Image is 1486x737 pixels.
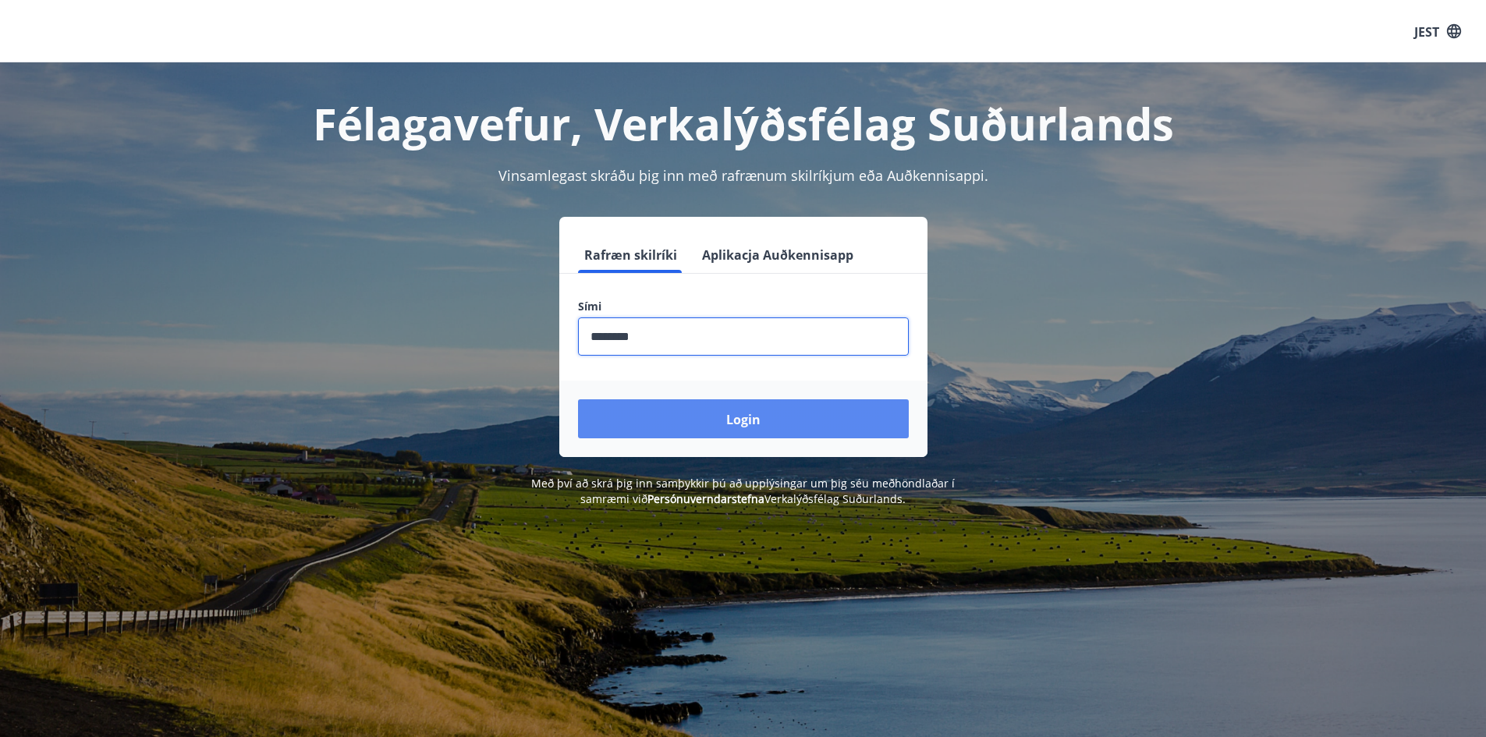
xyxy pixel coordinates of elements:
font: Login [726,411,761,428]
button: JEST [1408,16,1467,46]
font: Með því að skrá þig inn samþykkir þú að upplýsingar um þig séu meðhöndlaðar í samræmi við [531,476,955,506]
font: Verkalýðsfélag Suðurlands. [764,491,906,506]
font: Vinsamlegast skráðu þig inn með rafrænum skilríkjum eða Auðkennisappi. [498,166,988,185]
button: Login [578,399,909,438]
font: Sími [578,299,601,314]
font: JEST [1414,23,1439,40]
font: Aplikacja Auðkennisapp [702,246,853,264]
font: Rafræn skilríki [584,246,677,264]
a: Persónuverndarstefna [647,491,764,506]
font: Félagavefur, Verkalýðsfélag Suðurlands [313,94,1174,153]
